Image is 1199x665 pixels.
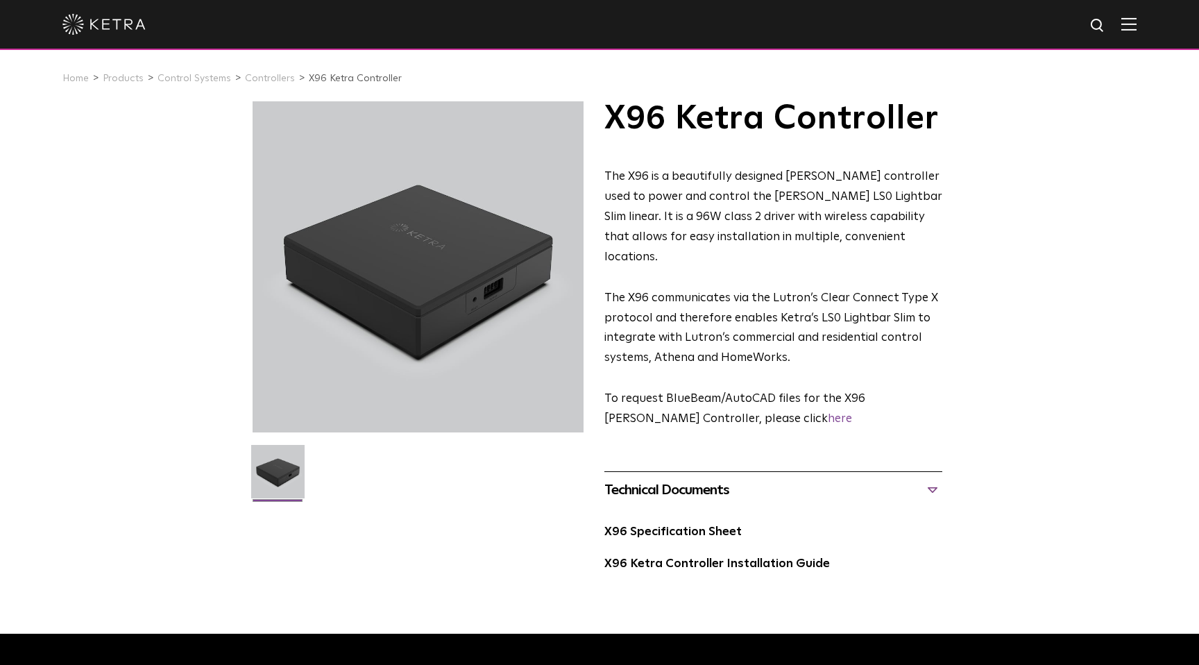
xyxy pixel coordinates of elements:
img: ketra-logo-2019-white [62,14,146,35]
span: ​To request BlueBeam/AutoCAD files for the X96 [PERSON_NAME] Controller, please click [604,393,865,425]
a: Control Systems [158,74,231,83]
a: X96 Ketra Controller Installation Guide [604,558,830,570]
a: X96 Ketra Controller [309,74,402,83]
img: X96-Controller-2021-Web-Square [251,445,305,509]
a: Controllers [245,74,295,83]
h1: X96 Ketra Controller [604,101,942,136]
a: X96 Specification Sheet [604,526,742,538]
span: The X96 is a beautifully designed [PERSON_NAME] controller used to power and control the [PERSON_... [604,171,942,263]
img: search icon [1089,17,1107,35]
div: Technical Documents [604,479,942,501]
span: The X96 communicates via the Lutron’s Clear Connect Type X protocol and therefore enables Ketra’s... [604,292,938,364]
img: Hamburger%20Nav.svg [1121,17,1137,31]
a: Home [62,74,89,83]
a: Products [103,74,144,83]
a: here [828,413,852,425]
